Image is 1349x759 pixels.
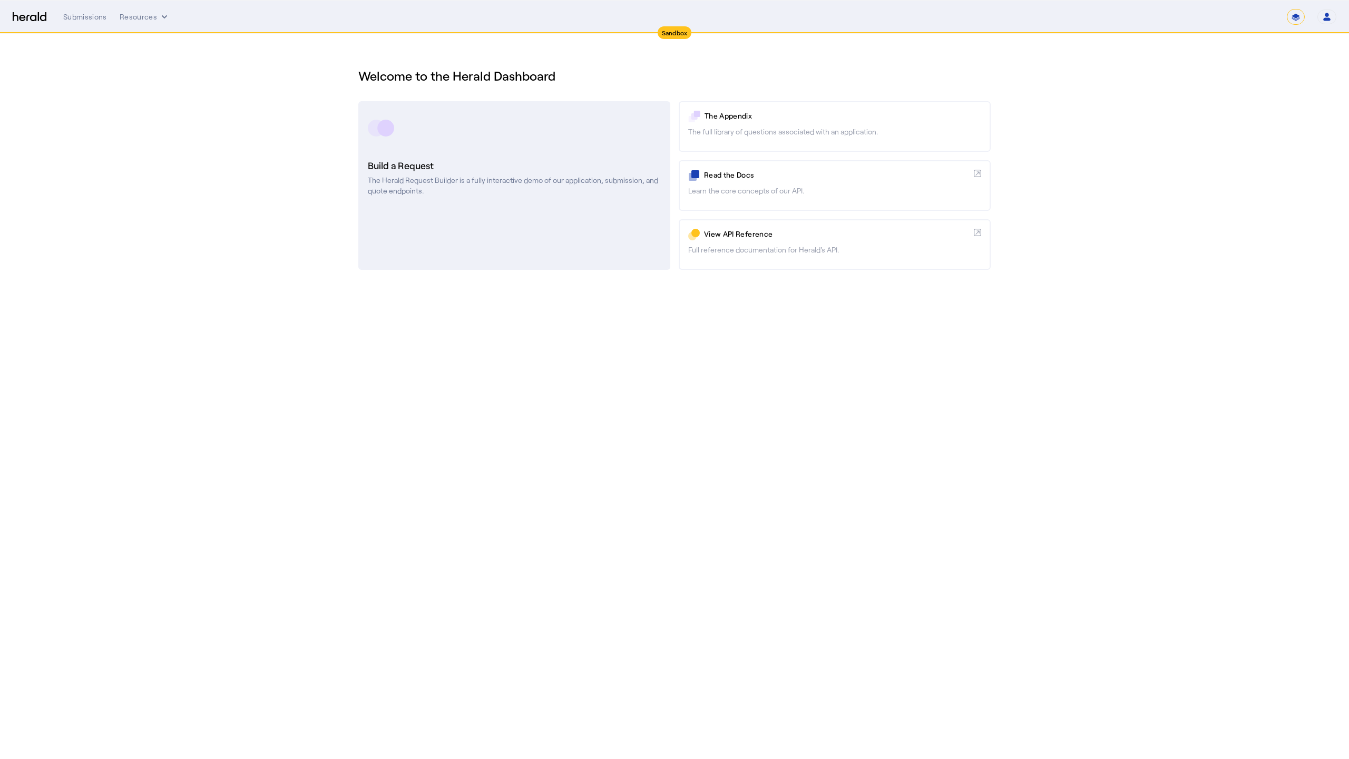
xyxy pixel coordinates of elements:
a: Build a RequestThe Herald Request Builder is a fully interactive demo of our application, submiss... [358,101,670,270]
button: Resources dropdown menu [120,12,170,22]
p: The full library of questions associated with an application. [688,126,981,137]
a: View API ReferenceFull reference documentation for Herald's API. [679,219,991,270]
img: Herald Logo [13,12,46,22]
h1: Welcome to the Herald Dashboard [358,67,991,84]
a: The AppendixThe full library of questions associated with an application. [679,101,991,152]
a: Read the DocsLearn the core concepts of our API. [679,160,991,211]
div: Sandbox [658,26,692,39]
p: Full reference documentation for Herald's API. [688,245,981,255]
p: View API Reference [704,229,970,239]
p: Learn the core concepts of our API. [688,186,981,196]
p: The Herald Request Builder is a fully interactive demo of our application, submission, and quote ... [368,175,661,196]
p: The Appendix [705,111,981,121]
div: Submissions [63,12,107,22]
h3: Build a Request [368,158,661,173]
p: Read the Docs [704,170,970,180]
